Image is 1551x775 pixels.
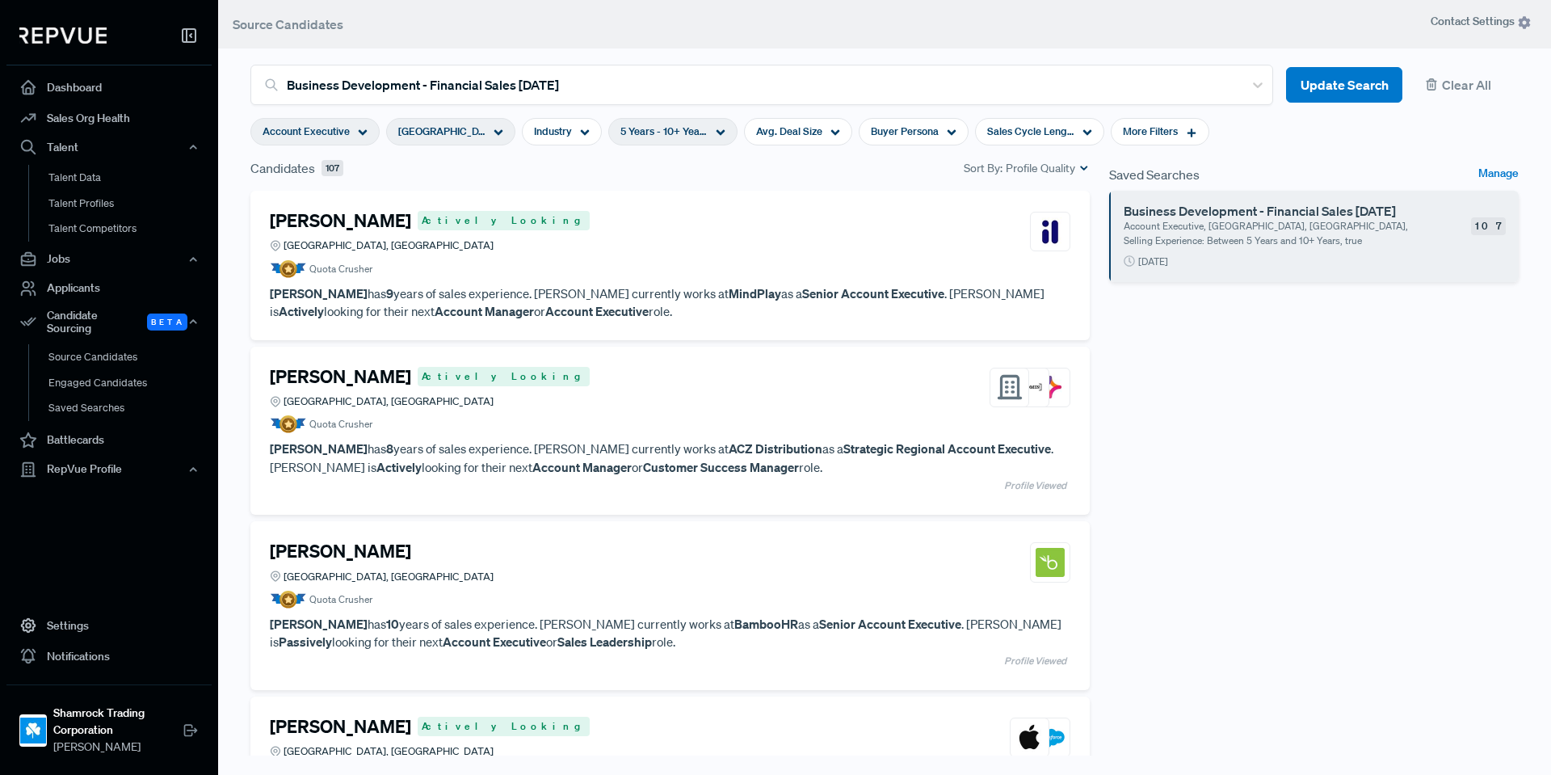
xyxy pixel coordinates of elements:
button: Clear All [1415,67,1519,103]
p: Account Executive, [GEOGRAPHIC_DATA], [GEOGRAPHIC_DATA], Selling Experience: Between 5 Years and ... [1124,219,1421,248]
strong: MindPlay [729,285,781,301]
button: Candidate Sourcing Beta [6,304,212,341]
strong: Passively [279,634,332,650]
article: Profile Viewed [270,651,1070,671]
span: Industry [534,124,572,139]
a: Shamrock Trading CorporationShamrock Trading Corporation[PERSON_NAME] [6,684,212,762]
span: 5 Years - 10+ Years [620,124,708,139]
img: Shamrock Trading Corporation [20,718,46,743]
span: Avg. Deal Size [756,124,822,139]
span: Sales Cycle Length [987,124,1074,139]
strong: Actively [376,459,422,475]
a: Dashboard [6,72,212,103]
span: Quota Crusher [309,592,372,607]
span: [DATE] [1138,255,1168,269]
strong: [PERSON_NAME] [270,440,368,457]
span: 107 [1471,217,1506,235]
span: Beta [147,314,187,331]
button: Jobs [6,246,212,273]
p: has years of sales experience. [PERSON_NAME] currently works at as a . [PERSON_NAME] is looking f... [270,284,1070,321]
span: Quota Crusher [309,417,372,432]
img: Imagine Learning [1036,217,1065,246]
strong: Actively [279,303,324,319]
button: Talent [6,133,212,161]
strong: Shamrock Trading Corporation [53,705,183,739]
strong: 10 [386,616,399,632]
span: [GEOGRAPHIC_DATA], [GEOGRAPHIC_DATA] [398,124,485,139]
p: has years of sales experience. [PERSON_NAME] currently works at as a . [PERSON_NAME] is looking f... [270,615,1070,651]
h4: [PERSON_NAME] [270,366,411,387]
strong: Senior Account Executive [802,285,944,301]
a: Settings [6,610,212,641]
strong: [PERSON_NAME] [270,616,368,632]
img: Quota Badge [270,415,306,433]
strong: Account Executive [443,634,546,650]
button: RepVue Profile [6,456,212,483]
a: Battlecards [6,425,212,456]
img: Salesforce [1036,723,1065,752]
strong: Senior Account Executive [819,616,961,632]
a: Talent Data [28,165,233,191]
span: Actively Looking [418,717,590,736]
strong: Customer Success Manager [643,459,799,475]
h4: [PERSON_NAME] [270,541,411,562]
a: Engaged Candidates [28,370,233,396]
article: Profile Viewed [270,476,1070,495]
strong: 9 [386,285,393,301]
a: Talent Profiles [28,191,233,217]
p: has years of sales experience. [PERSON_NAME] currently works at as a . [PERSON_NAME] is looking f... [270,440,1070,476]
h4: [PERSON_NAME] [270,210,411,231]
span: More Filters [1123,124,1178,139]
h6: Business Development - Financial Sales [DATE] [1124,204,1454,219]
span: [GEOGRAPHIC_DATA], [GEOGRAPHIC_DATA] [284,743,494,759]
span: Actively Looking [418,211,590,230]
a: Talent Competitors [28,216,233,242]
strong: 8 [386,440,393,457]
h4: [PERSON_NAME] [270,716,411,737]
span: Candidates [250,158,315,178]
a: Sales Org Health [6,103,212,133]
span: Quota Crusher [309,262,372,276]
img: Zoomin [1015,373,1045,402]
strong: ACZ Distribution [729,440,822,457]
a: Applicants [6,273,212,304]
a: Source Candidates [28,344,233,370]
strong: Sales Leadership [557,634,652,650]
div: Candidate Sourcing [6,304,212,341]
span: 107 [322,160,343,177]
div: Sort By: [964,160,1090,177]
a: Manage [1478,165,1519,184]
span: Account Executive [263,124,350,139]
span: Buyer Persona [871,124,939,139]
strong: [PERSON_NAME] [270,285,368,301]
strong: Account Executive [545,303,649,319]
img: Quota Badge [270,260,306,278]
span: [PERSON_NAME] [53,739,183,756]
strong: BambooHR [734,616,798,632]
span: [GEOGRAPHIC_DATA], [GEOGRAPHIC_DATA] [284,569,494,584]
span: Source Candidates [233,16,343,32]
img: BambooHR [1036,548,1065,577]
span: Profile Quality [1006,160,1075,177]
strong: Strategic Regional Account Executive [843,440,1051,457]
a: Notifications [6,641,212,672]
img: Quota Badge [270,591,306,609]
img: Apple [1015,723,1045,752]
img: RepVue [19,27,107,44]
span: Actively Looking [418,367,590,386]
span: Contact Settings [1431,13,1532,30]
img: Jitterbit [1036,373,1065,402]
strong: Account Manager [435,303,534,319]
button: Update Search [1286,67,1402,103]
a: Saved Searches [28,395,233,421]
span: Saved Searches [1109,165,1200,184]
strong: Account Manager [532,459,632,475]
span: [GEOGRAPHIC_DATA], [GEOGRAPHIC_DATA] [284,238,494,253]
span: [GEOGRAPHIC_DATA], [GEOGRAPHIC_DATA] [284,394,494,409]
